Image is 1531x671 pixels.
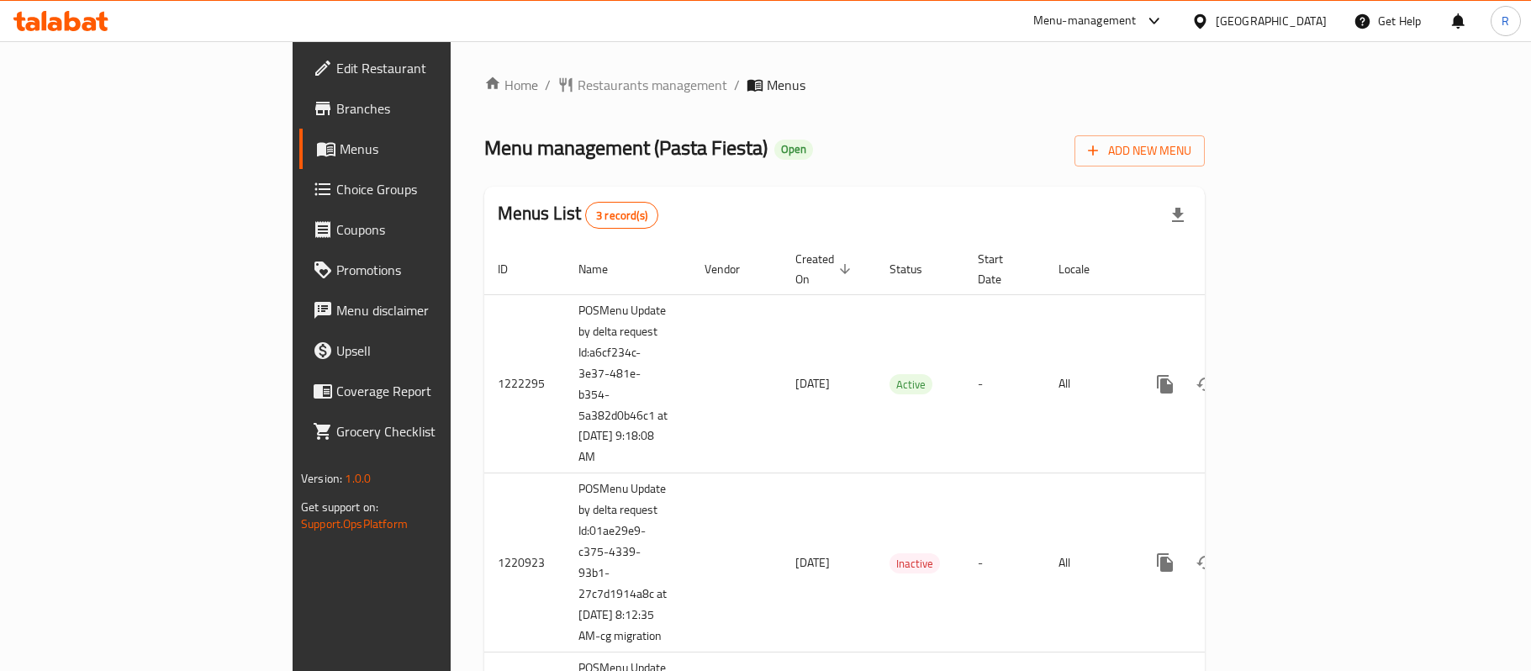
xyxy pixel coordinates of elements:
h2: Menus List [498,201,658,229]
a: Promotions [299,250,548,290]
span: [DATE] [795,552,830,573]
span: Get support on: [301,496,378,518]
span: Version: [301,468,342,489]
span: Upsell [336,341,535,361]
span: Vendor [705,259,762,279]
td: All [1045,473,1132,653]
td: - [964,294,1045,473]
a: Menu disclaimer [299,290,548,330]
span: Inactive [890,554,940,573]
a: Grocery Checklist [299,411,548,452]
a: Menus [299,129,548,169]
div: Total records count [585,202,658,229]
span: Branches [336,98,535,119]
span: Open [774,142,813,156]
span: Menus [340,139,535,159]
a: Choice Groups [299,169,548,209]
div: Active [890,374,932,394]
button: more [1145,542,1185,583]
span: Coupons [336,219,535,240]
div: [GEOGRAPHIC_DATA] [1216,12,1327,30]
button: more [1145,364,1185,404]
div: Export file [1158,195,1198,235]
td: POSMenu Update by delta request Id:01ae29e9-c375-4339-93b1-27c7d1914a8c at [DATE] 8:12:35 AM-cg m... [565,473,691,653]
span: Menu disclaimer [336,300,535,320]
span: 1.0.0 [345,468,371,489]
button: Change Status [1185,364,1226,404]
button: Change Status [1185,542,1226,583]
span: Edit Restaurant [336,58,535,78]
a: Coupons [299,209,548,250]
a: Upsell [299,330,548,371]
div: Inactive [890,553,940,573]
span: Menus [767,75,805,95]
a: Coverage Report [299,371,548,411]
td: All [1045,294,1132,473]
span: Add New Menu [1088,140,1191,161]
span: R [1502,12,1509,30]
div: Open [774,140,813,160]
span: [DATE] [795,372,830,394]
a: Edit Restaurant [299,48,548,88]
span: Promotions [336,260,535,280]
span: Created On [795,249,856,289]
li: / [734,75,740,95]
a: Branches [299,88,548,129]
th: Actions [1132,244,1320,295]
a: Support.OpsPlatform [301,513,408,535]
span: Locale [1059,259,1111,279]
span: 3 record(s) [586,208,657,224]
span: Restaurants management [578,75,727,95]
span: Menu management ( Pasta Fiesta ) [484,129,768,166]
nav: breadcrumb [484,75,1205,95]
span: Status [890,259,944,279]
span: Choice Groups [336,179,535,199]
a: Restaurants management [557,75,727,95]
span: Active [890,375,932,394]
span: Name [578,259,630,279]
span: Coverage Report [336,381,535,401]
span: ID [498,259,530,279]
span: Grocery Checklist [336,421,535,441]
td: POSMenu Update by delta request Id:a6cf234c-3e37-481e-b354-5a382d0b46c1 at [DATE] 9:18:08 AM [565,294,691,473]
button: Add New Menu [1074,135,1205,166]
div: Menu-management [1033,11,1137,31]
span: Start Date [978,249,1025,289]
td: - [964,473,1045,653]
